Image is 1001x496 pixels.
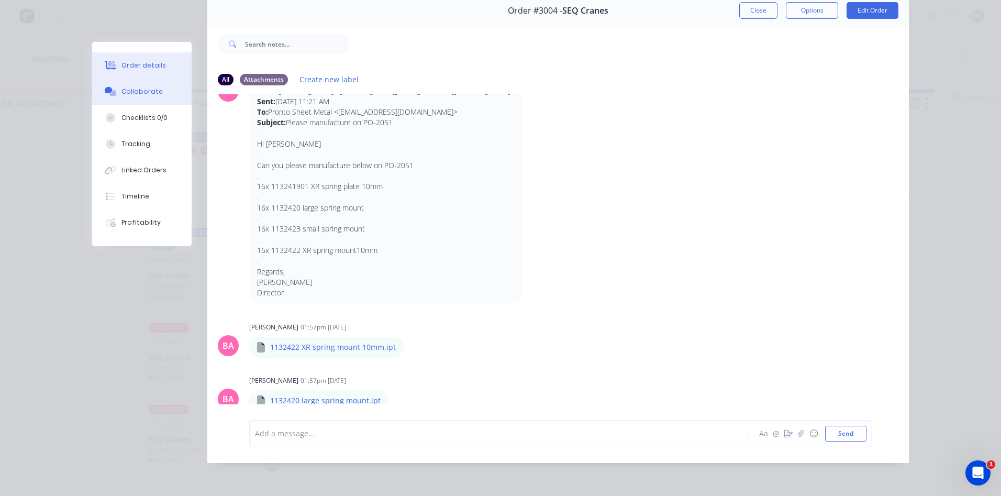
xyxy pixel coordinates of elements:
span: 1 [987,460,995,469]
p: . [257,149,514,160]
button: Create new label [294,72,364,86]
button: Send [825,426,866,442]
p: 1132420 large spring mount.ipt [270,395,381,406]
p: 16x 1132420 large spring mount [257,203,514,213]
p: . [257,256,514,266]
p: 16x 1132423 small spring mount [257,224,514,234]
p: . [257,128,514,139]
div: [PERSON_NAME] [249,323,298,332]
div: All [218,74,233,85]
button: Timeline [92,183,192,210]
button: Profitability [92,210,192,236]
div: Checklists 0/0 [121,113,168,123]
strong: From: [257,86,279,96]
span: Order #3004 - [508,6,562,16]
div: 01:57pm [DATE] [301,323,346,332]
button: Tracking [92,131,192,157]
div: Timeline [121,192,149,201]
p: . [257,235,514,245]
div: Linked Orders [121,166,166,175]
span: SEQ Cranes [562,6,608,16]
button: Checklists 0/0 [92,105,192,131]
p: . [257,213,514,224]
p: . [257,171,514,181]
div: Order details [121,61,166,70]
p: Can you please manufacture below on PO-2051 [257,160,514,171]
strong: Sent: [257,96,275,106]
button: Order details [92,52,192,79]
button: Edit Order [847,2,898,19]
div: Attachments [240,74,288,85]
input: Search notes... [245,34,349,54]
p: 16x 113241901 XR spring plate 10mm [257,181,514,192]
p: [PERSON_NAME] [257,277,514,288]
button: @ [770,427,782,440]
div: BA [223,339,234,352]
button: Linked Orders [92,157,192,183]
button: Close [739,2,777,19]
div: 01:57pm [DATE] [301,376,346,385]
p: 16x 1132422 XR spring mount10mm [257,245,514,256]
button: ☺ [807,427,820,440]
button: Options [786,2,838,19]
div: BA [223,393,234,405]
strong: Subject: [257,117,286,127]
div: Profitability [121,218,161,227]
div: Collaborate [121,87,163,96]
p: [PERSON_NAME] <[PERSON_NAME][EMAIL_ADDRESS][DOMAIN_NAME]> [DATE] 11:21 AM Pronto Sheet Metal <[EM... [257,86,514,128]
p: Hi [PERSON_NAME] [257,139,514,149]
div: [PERSON_NAME] [249,376,298,385]
p: . [257,192,514,203]
p: Director [257,288,514,298]
p: 1132422 XR spring mount 10mm.ipt [270,342,396,352]
iframe: Intercom live chat [965,460,991,486]
p: Regards, [257,267,514,277]
button: Aa [757,427,770,440]
button: Collaborate [92,79,192,105]
div: Tracking [121,139,150,149]
strong: To: [257,107,268,117]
